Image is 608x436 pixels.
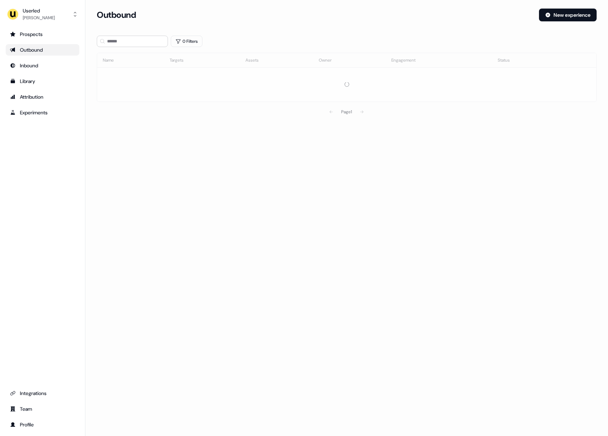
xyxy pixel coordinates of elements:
[10,109,75,116] div: Experiments
[23,14,55,21] div: [PERSON_NAME]
[10,93,75,100] div: Attribution
[539,9,597,21] button: New experience
[6,403,79,415] a: Go to team
[6,60,79,71] a: Go to Inbound
[10,405,75,412] div: Team
[171,36,202,47] button: 0 Filters
[6,76,79,87] a: Go to templates
[10,31,75,38] div: Prospects
[10,78,75,85] div: Library
[10,62,75,69] div: Inbound
[6,419,79,430] a: Go to profile
[6,91,79,103] a: Go to attribution
[23,7,55,14] div: Userled
[6,6,79,23] button: Userled[PERSON_NAME]
[6,107,79,118] a: Go to experiments
[6,28,79,40] a: Go to prospects
[6,44,79,56] a: Go to outbound experience
[97,10,136,20] h3: Outbound
[10,46,75,53] div: Outbound
[10,390,75,397] div: Integrations
[6,388,79,399] a: Go to integrations
[10,421,75,428] div: Profile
